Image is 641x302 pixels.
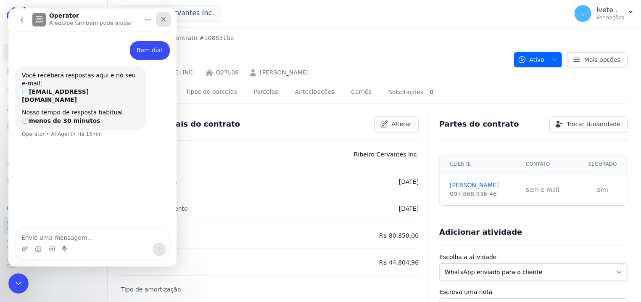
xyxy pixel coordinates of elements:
p: R$ 80.850,00 [379,230,419,241]
button: I. Ivete . Ver opções [568,2,641,25]
div: Operator • AI Agent • Há 15min [13,123,94,128]
p: Ribeiro Cervantes Inc. [354,149,419,159]
div: Bom dia! [128,38,155,46]
div: Solicitações [388,88,437,96]
iframe: Intercom live chat [8,273,29,294]
a: Minha Carteira [3,118,104,135]
td: Sem e-mail. [521,174,578,206]
button: Enviar uma mensagem [144,234,158,248]
a: Trocar titularidade [549,116,628,132]
a: Parcelas [3,62,104,79]
div: Você receberá respostas aqui e no seu e-mail: ✉️ [13,63,131,96]
a: Negativação [3,173,104,190]
a: [PERSON_NAME] [450,181,516,190]
a: Alterar [375,116,419,132]
div: Fechar [148,3,163,19]
button: Selecionador de Emoji [26,238,33,244]
nav: Breadcrumb [121,34,507,42]
a: Mais opções [567,52,628,67]
button: Selecionador de GIF [40,237,47,244]
h3: Adicionar atividade [439,227,522,237]
button: Início [132,3,148,19]
a: Tipos de parcelas [184,82,239,104]
b: [EMAIL_ADDRESS][DOMAIN_NAME] [13,80,80,95]
label: Escreva uma nota [439,288,628,297]
p: Tipo de amortização [121,284,181,294]
span: Ativo [518,52,545,67]
textarea: Envie uma mensagem... [7,220,161,234]
b: menos de 30 minutos [21,109,92,116]
p: A equipe também pode ajudar [41,11,124,19]
th: Segurado [578,154,627,174]
h2: Q27L08 [121,46,507,65]
div: Bom dia! [121,33,161,51]
div: Plataformas [7,204,100,214]
span: Trocar titularidade [567,120,620,128]
p: Ivete . [596,6,624,14]
div: Você receberá respostas aqui e no seu e-mail:✉️[EMAIL_ADDRESS][DOMAIN_NAME]Nosso tempo de respost... [7,58,138,122]
button: Start recording [53,237,60,244]
a: [PERSON_NAME] [260,68,309,77]
iframe: Intercom live chat [8,8,177,267]
button: Upload do anexo [13,237,20,244]
th: Cliente [440,154,521,174]
a: Visão Geral [3,25,104,42]
a: Recebíveis [3,217,104,234]
h3: Detalhes gerais do contrato [121,119,240,129]
a: Q27L08 [216,68,239,77]
a: Carnês [349,82,373,104]
a: Contratos [3,44,104,61]
span: Mais opções [584,56,620,64]
p: R$ 44.804,96 [379,257,419,268]
div: Ivete diz… [7,33,161,58]
div: 097.868.936-46 [450,190,516,199]
a: Crédito [3,155,104,172]
div: Nosso tempo de resposta habitual 🕒 [13,100,131,117]
button: Ativo [514,52,562,67]
td: Sim [578,174,627,206]
div: Operator diz… [7,58,161,140]
a: Antecipações [293,82,336,104]
div: 0 [427,88,437,96]
a: Parcelas [252,82,280,104]
a: Clientes [3,99,104,116]
label: Escolha a atividade [439,253,628,262]
span: Alterar [392,120,412,128]
span: I. [581,11,585,16]
a: Conta Hent [3,236,104,252]
a: Solicitações0 [387,82,438,104]
p: [DATE] [399,177,419,187]
p: [DATE] [399,204,419,214]
nav: Breadcrumb [121,34,234,42]
button: Ribeiro Cervantes Inc. [121,5,221,21]
a: Lotes [3,81,104,98]
th: Contato [521,154,578,174]
a: Contrato #108831ba [171,34,234,42]
h3: Partes do contrato [439,119,519,129]
a: Transferências [3,136,104,153]
p: Ver opções [596,14,624,21]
